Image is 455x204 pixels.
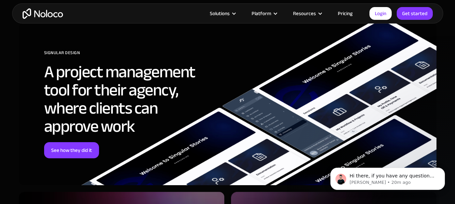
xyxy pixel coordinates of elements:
[243,9,285,18] div: Platform
[320,154,455,201] iframe: Intercom notifications message
[369,7,392,20] a: Login
[329,9,361,18] a: Pricing
[44,142,99,158] a: See how they did it
[201,9,243,18] div: Solutions
[252,9,271,18] div: Platform
[285,9,329,18] div: Resources
[44,63,214,135] h2: A project management tool for their agency, where clients can approve work
[44,48,214,63] div: SIGNULAR DESIGN
[293,9,316,18] div: Resources
[210,9,230,18] div: Solutions
[397,7,433,20] a: Get started
[23,8,63,19] a: home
